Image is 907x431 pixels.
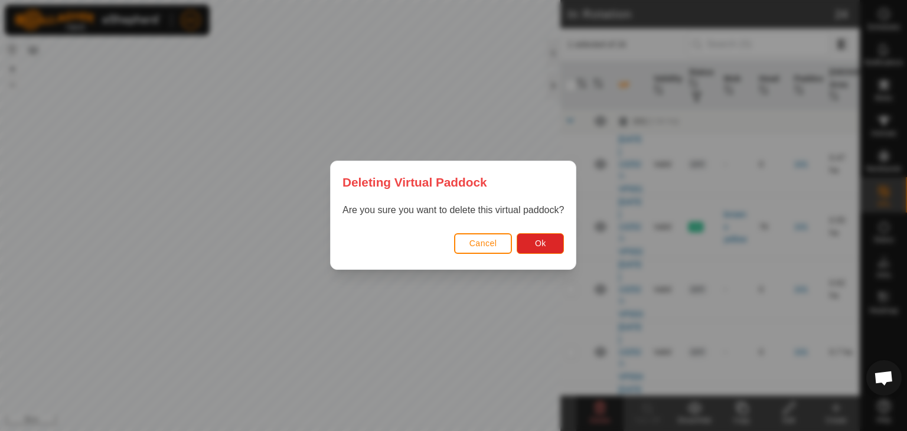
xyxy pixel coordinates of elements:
div: Open chat [866,360,902,396]
span: Deleting Virtual Paddock [342,173,487,191]
button: Ok [517,233,565,254]
span: Ok [535,239,546,249]
button: Cancel [454,233,513,254]
span: Cancel [469,239,497,249]
p: Are you sure you want to delete this virtual paddock? [342,204,564,218]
